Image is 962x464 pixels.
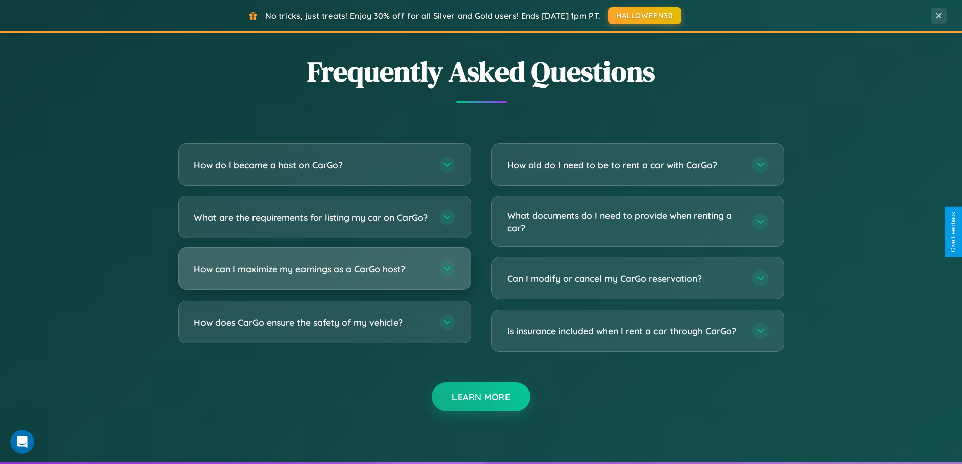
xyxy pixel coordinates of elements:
[194,263,429,275] h3: How can I maximize my earnings as a CarGo host?
[194,316,429,329] h3: How does CarGo ensure the safety of my vehicle?
[10,430,34,454] iframe: Intercom live chat
[178,52,784,91] h2: Frequently Asked Questions
[265,11,600,21] span: No tricks, just treats! Enjoy 30% off for all Silver and Gold users! Ends [DATE] 1pm PT.
[507,325,742,337] h3: Is insurance included when I rent a car through CarGo?
[608,7,681,24] button: HALLOWEEN30
[507,272,742,285] h3: Can I modify or cancel my CarGo reservation?
[194,159,429,171] h3: How do I become a host on CarGo?
[507,159,742,171] h3: How old do I need to be to rent a car with CarGo?
[950,212,957,252] div: Give Feedback
[194,211,429,224] h3: What are the requirements for listing my car on CarGo?
[432,382,530,411] button: Learn More
[507,209,742,234] h3: What documents do I need to provide when renting a car?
